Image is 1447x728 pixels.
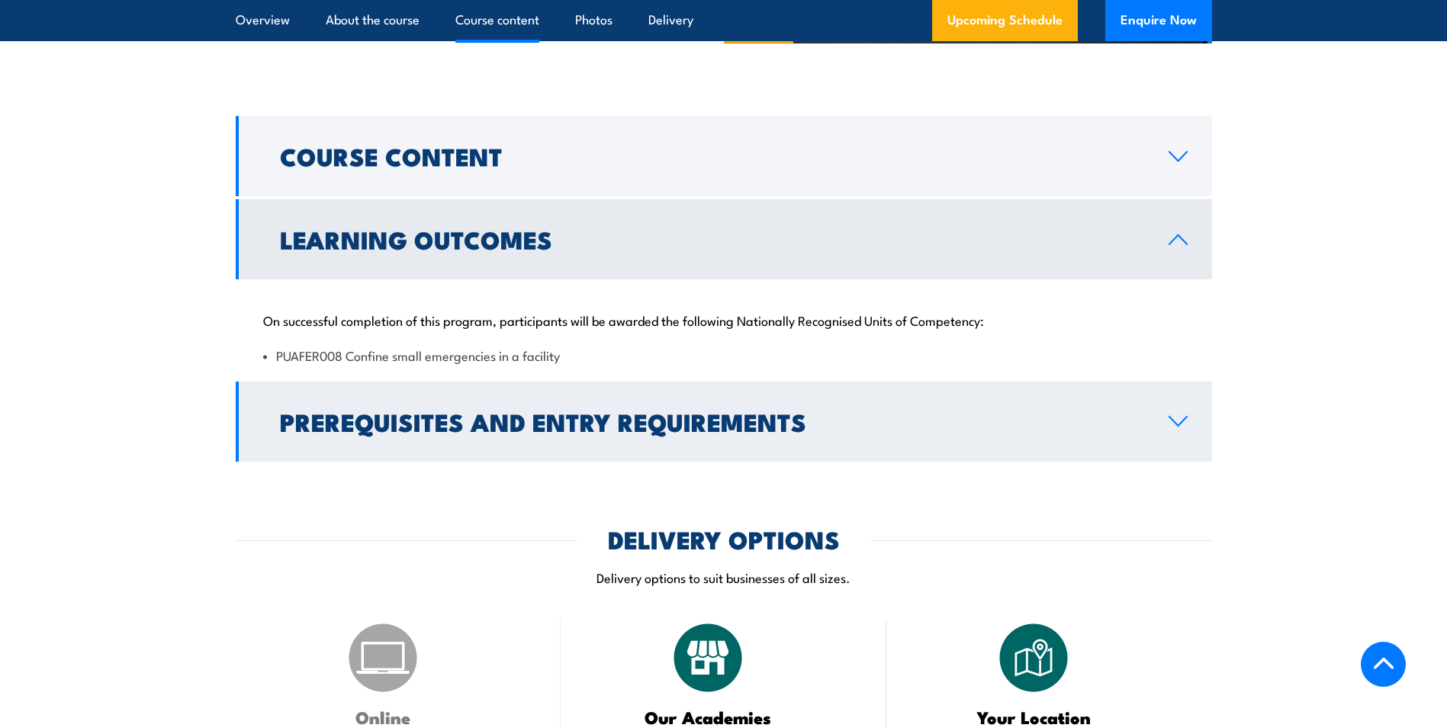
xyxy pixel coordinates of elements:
[236,199,1212,279] a: Learning Outcomes
[280,411,1144,432] h2: Prerequisites and Entry Requirements
[263,312,1185,327] p: On successful completion of this program, participants will be awarded the following Nationally R...
[924,708,1143,726] h3: Your Location
[263,346,1185,364] li: PUAFER008 Confine small emergencies in a facility
[236,382,1212,462] a: Prerequisites and Entry Requirements
[599,708,818,726] h3: Our Academies
[236,569,1212,586] p: Delivery options to suit businesses of all sizes.
[236,116,1212,196] a: Course Content
[280,228,1144,250] h2: Learning Outcomes
[280,145,1144,166] h2: Course Content
[608,528,840,549] h2: DELIVERY OPTIONS
[274,708,493,726] h3: Online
